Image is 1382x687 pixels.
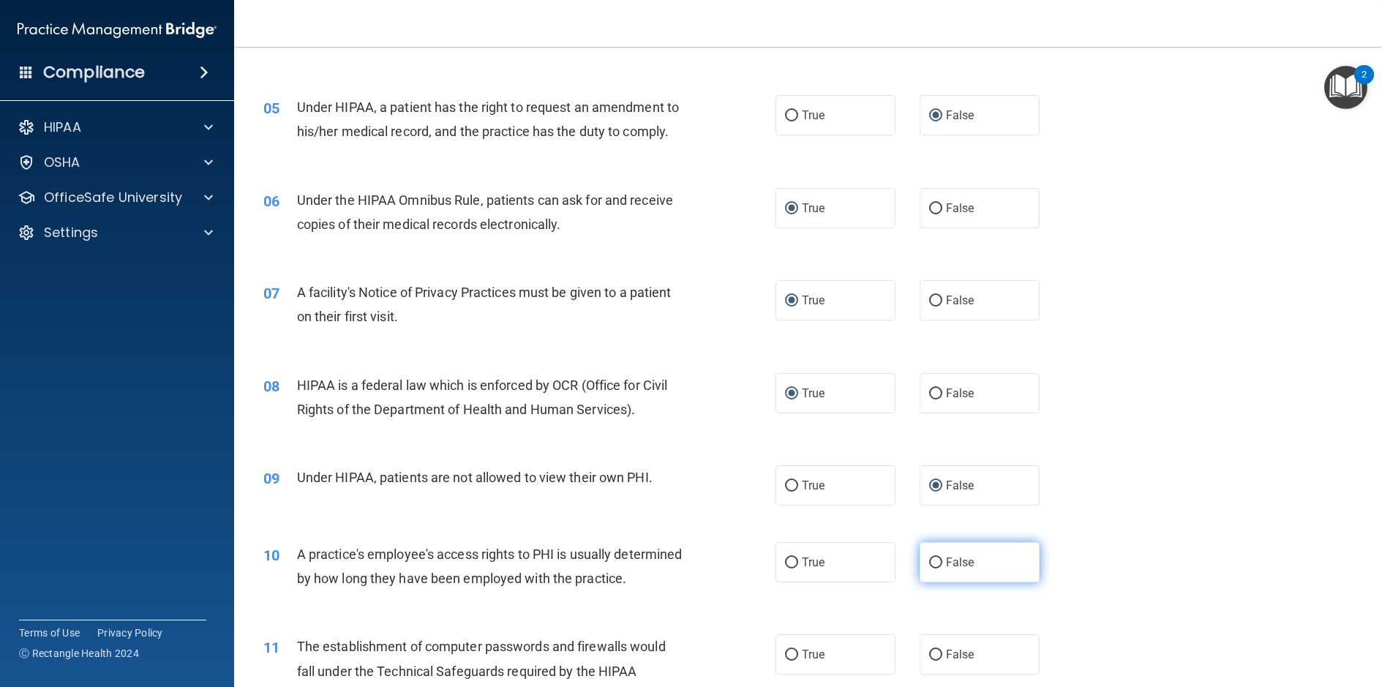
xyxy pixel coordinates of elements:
span: False [946,647,974,661]
p: HIPAA [44,119,81,136]
a: Settings [18,224,213,241]
span: 11 [263,639,279,656]
input: True [785,110,798,121]
span: True [802,647,825,661]
span: True [802,386,825,400]
span: False [946,293,974,307]
button: Open Resource Center, 2 new notifications [1324,66,1367,109]
input: True [785,481,798,492]
input: False [929,650,942,661]
div: 2 [1362,75,1367,94]
span: Ⓒ Rectangle Health 2024 [19,646,139,661]
input: False [929,110,942,121]
span: Under HIPAA, patients are not allowed to view their own PHI. [297,470,653,485]
input: True [785,296,798,307]
p: OSHA [44,154,80,171]
span: 08 [263,378,279,395]
span: HIPAA is a federal law which is enforced by OCR (Office for Civil Rights of the Department of Hea... [297,378,668,417]
span: True [802,293,825,307]
span: 07 [263,285,279,302]
span: A facility's Notice of Privacy Practices must be given to a patient on their first visit. [297,285,672,324]
span: True [802,478,825,492]
input: False [929,388,942,399]
input: True [785,558,798,568]
a: HIPAA [18,119,213,136]
span: A practice's employee's access rights to PHI is usually determined by how long they have been emp... [297,547,683,586]
span: False [946,555,974,569]
span: False [946,386,974,400]
a: Privacy Policy [97,626,163,640]
a: Terms of Use [19,626,80,640]
p: OfficeSafe University [44,189,182,206]
span: False [946,478,974,492]
span: 05 [263,100,279,117]
h4: Compliance [43,62,145,83]
a: OSHA [18,154,213,171]
span: 06 [263,192,279,210]
span: True [802,108,825,122]
a: OfficeSafe University [18,189,213,206]
span: 10 [263,547,279,564]
input: False [929,296,942,307]
p: Settings [44,224,98,241]
input: False [929,203,942,214]
span: Under the HIPAA Omnibus Rule, patients can ask for and receive copies of their medical records el... [297,192,673,232]
span: True [802,201,825,215]
span: False [946,108,974,122]
img: PMB logo [18,15,217,45]
input: False [929,558,942,568]
span: Under HIPAA, a patient has the right to request an amendment to his/her medical record, and the p... [297,100,679,139]
span: 09 [263,470,279,487]
input: True [785,203,798,214]
span: False [946,201,974,215]
input: False [929,481,942,492]
span: True [802,555,825,569]
input: True [785,388,798,399]
input: True [785,650,798,661]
